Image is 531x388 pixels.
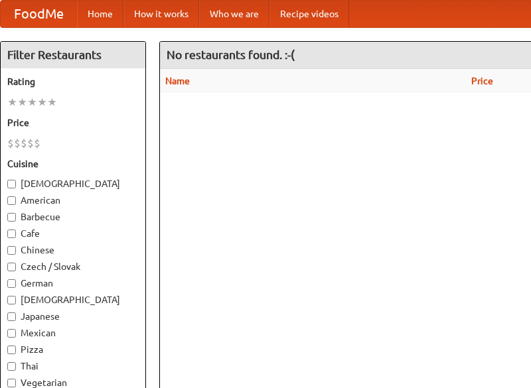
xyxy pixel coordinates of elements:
input: Pizza [7,346,16,354]
li: ★ [17,95,27,109]
a: Recipe videos [269,1,349,27]
input: Thai [7,362,16,371]
label: Japanese [7,310,139,323]
li: $ [21,136,27,151]
input: Chinese [7,246,16,255]
input: Czech / Slovak [7,263,16,271]
li: $ [27,136,34,151]
label: [DEMOGRAPHIC_DATA] [7,293,139,306]
label: Mexican [7,326,139,340]
li: ★ [47,95,57,109]
a: Name [165,76,190,86]
label: American [7,194,139,207]
input: [DEMOGRAPHIC_DATA] [7,296,16,304]
label: Thai [7,359,139,373]
h5: Rating [7,75,139,88]
label: Czech / Slovak [7,260,139,273]
label: Chinese [7,243,139,257]
label: Cafe [7,227,139,240]
label: Pizza [7,343,139,356]
input: Barbecue [7,213,16,222]
a: FoodMe [1,1,77,27]
h5: Price [7,116,139,129]
li: $ [7,136,14,151]
a: How it works [123,1,199,27]
input: German [7,279,16,288]
input: American [7,196,16,205]
a: Price [471,76,493,86]
label: [DEMOGRAPHIC_DATA] [7,177,139,190]
h5: Cuisine [7,157,139,170]
li: ★ [27,95,37,109]
a: Home [77,1,123,27]
input: Mexican [7,329,16,338]
li: $ [34,136,40,151]
input: [DEMOGRAPHIC_DATA] [7,180,16,188]
input: Cafe [7,229,16,238]
a: Who we are [199,1,269,27]
label: Barbecue [7,210,139,224]
input: Vegetarian [7,379,16,387]
li: $ [14,136,21,151]
li: ★ [7,95,17,109]
input: Japanese [7,312,16,321]
h4: Filter Restaurants [1,42,145,68]
label: German [7,277,139,290]
li: ★ [37,95,47,109]
ng-pluralize: No restaurants found. :-( [167,48,295,61]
